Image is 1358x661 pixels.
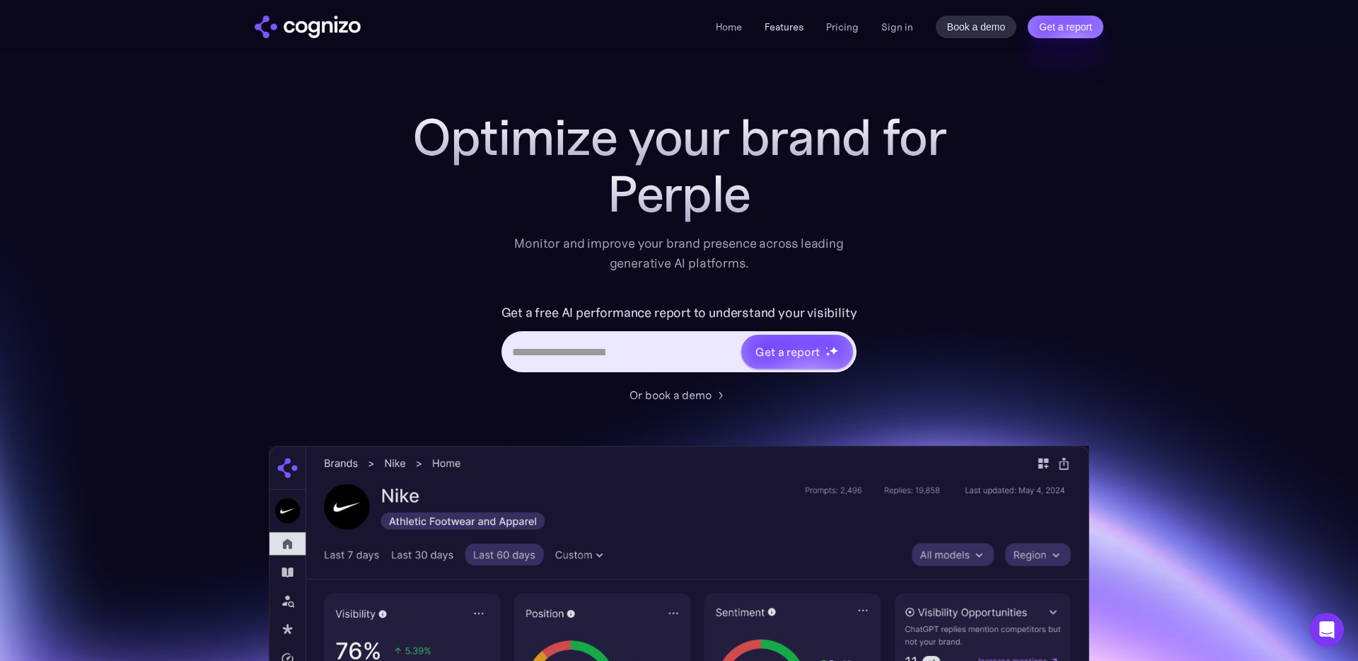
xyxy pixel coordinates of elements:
[1028,16,1103,38] a: Get a report
[825,347,828,349] img: star
[501,301,857,379] form: Hero URL Input Form
[716,21,742,33] a: Home
[829,346,838,355] img: star
[755,343,819,360] div: Get a report
[740,333,854,370] a: Get a reportstarstarstar
[255,16,361,38] a: home
[396,109,962,166] h1: Optimize your brand for
[501,301,857,324] label: Get a free AI performance report to understand your visibility
[396,166,962,222] div: Perple
[825,352,830,357] img: star
[255,16,361,38] img: cognizo logo
[765,21,803,33] a: Features
[881,18,913,35] a: Sign in
[505,234,853,273] div: Monitor and improve your brand presence across leading generative AI platforms.
[629,386,712,403] div: Or book a demo
[826,21,859,33] a: Pricing
[936,16,1017,38] a: Book a demo
[629,386,729,403] a: Or book a demo
[1310,613,1344,647] div: Open Intercom Messenger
